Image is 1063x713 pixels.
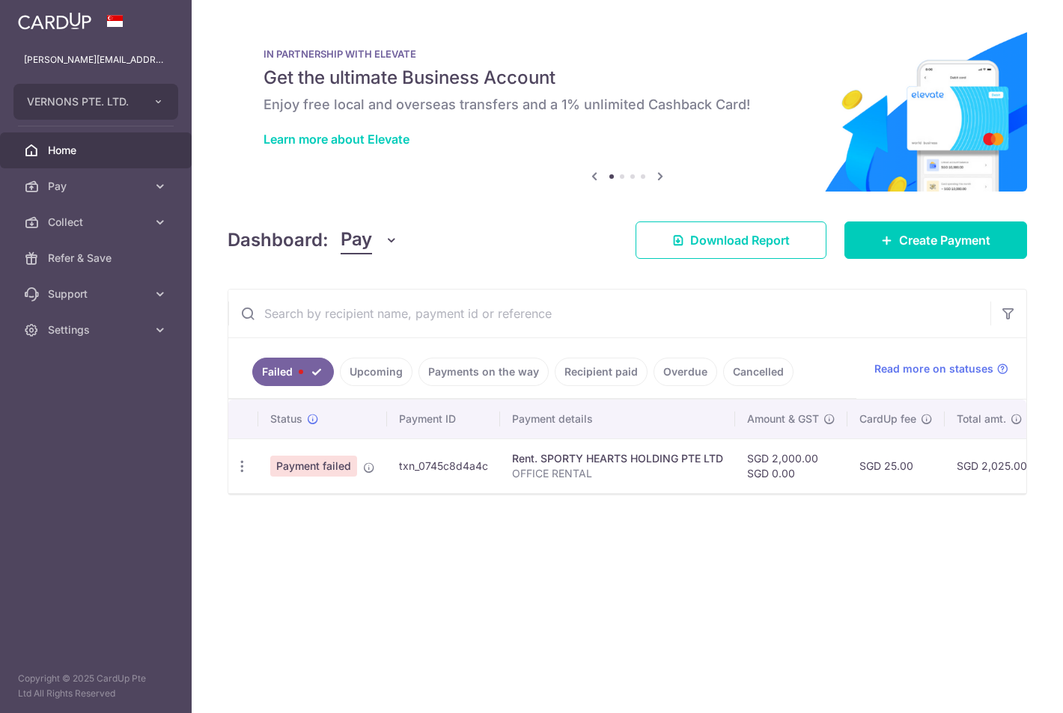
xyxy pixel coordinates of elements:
[735,438,847,493] td: SGD 2,000.00 SGD 0.00
[723,358,794,386] a: Cancelled
[847,438,945,493] td: SGD 25.00
[340,358,412,386] a: Upcoming
[264,132,409,147] a: Learn more about Elevate
[859,411,916,426] span: CardUp fee
[18,12,91,30] img: CardUp
[844,221,1027,259] a: Create Payment
[264,96,991,114] h6: Enjoy free local and overseas transfers and a 1% unlimited Cashback Card!
[387,438,500,493] td: txn_0745c8d4a4c
[654,358,717,386] a: Overdue
[636,221,826,259] a: Download Report
[252,358,334,386] a: Failed
[690,231,790,249] span: Download Report
[418,358,549,386] a: Payments on the way
[48,143,147,158] span: Home
[27,94,138,109] span: VERNONS PTE. LTD.
[48,322,147,337] span: Settings
[13,84,178,120] button: VERNONS PTE. LTD.
[24,52,168,67] p: [PERSON_NAME][EMAIL_ADDRESS][DOMAIN_NAME]
[341,226,372,254] span: Pay
[387,400,500,438] th: Payment ID
[874,361,993,376] span: Read more on statuses
[899,231,990,249] span: Create Payment
[48,287,147,302] span: Support
[228,24,1027,192] img: Renovation banner
[555,358,648,386] a: Recipient paid
[957,411,1006,426] span: Total amt.
[874,361,1008,376] a: Read more on statuses
[270,411,302,426] span: Status
[264,66,991,90] h5: Get the ultimate Business Account
[341,226,398,254] button: Pay
[228,290,990,337] input: Search by recipient name, payment id or reference
[48,215,147,230] span: Collect
[48,179,147,194] span: Pay
[512,466,723,481] p: OFFICE RENTAL
[228,227,329,254] h4: Dashboard:
[264,48,991,60] p: IN PARTNERSHIP WITH ELEVATE
[512,451,723,466] div: Rent. SPORTY HEARTS HOLDING PTE LTD
[500,400,735,438] th: Payment details
[270,456,357,477] span: Payment failed
[747,411,819,426] span: Amount & GST
[945,438,1039,493] td: SGD 2,025.00
[48,251,147,266] span: Refer & Save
